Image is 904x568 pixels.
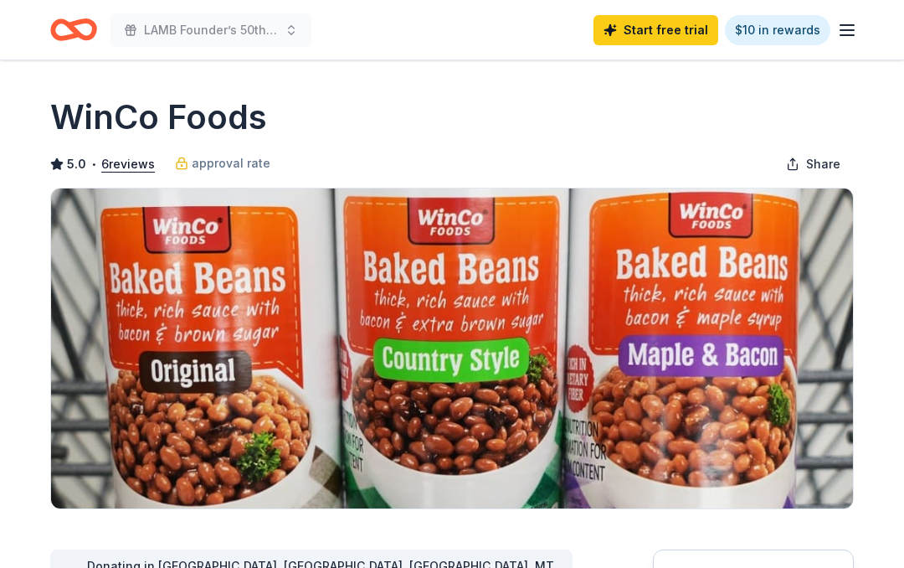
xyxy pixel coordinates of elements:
span: Share [806,154,840,174]
button: LAMB Founder’s 50th Birthday Gala [110,13,311,47]
img: Image for WinCo Foods [51,188,853,509]
a: Start free trial [593,15,718,45]
a: Home [50,10,97,49]
a: $10 in rewards [725,15,830,45]
span: • [91,157,97,171]
span: 5.0 [67,154,86,174]
span: LAMB Founder’s 50th Birthday Gala [144,20,278,40]
a: approval rate [175,153,270,173]
h1: WinCo Foods [50,94,267,141]
span: approval rate [192,153,270,173]
button: 6reviews [101,154,155,174]
button: Share [773,147,854,181]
